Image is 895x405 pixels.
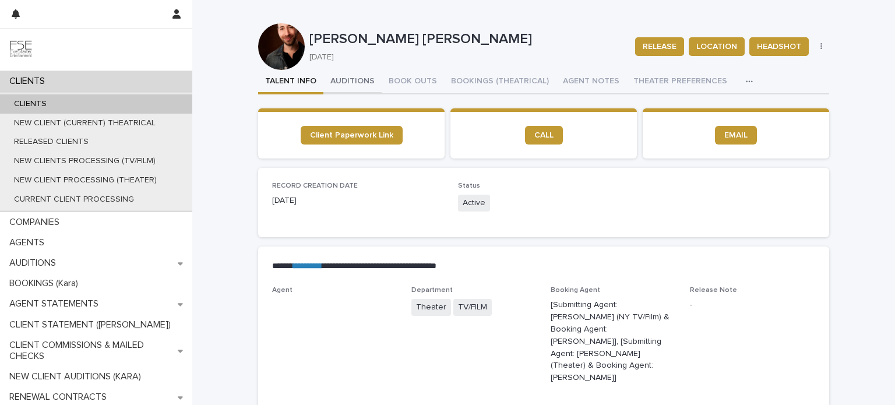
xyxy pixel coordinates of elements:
a: Client Paperwork Link [301,126,403,145]
span: Agent [272,287,293,294]
p: BOOKINGS (Kara) [5,278,87,289]
a: CALL [525,126,563,145]
button: RELEASE [635,37,684,56]
button: LOCATION [689,37,745,56]
p: RENEWAL CONTRACTS [5,392,116,403]
p: AUDITIONS [5,258,65,269]
span: HEADSHOT [757,41,801,52]
img: 9JgRvJ3ETPGCJDhvPVA5 [9,38,33,61]
p: [DATE] [309,52,621,62]
p: [DATE] [272,195,444,207]
span: EMAIL [724,131,748,139]
button: AGENT NOTES [556,70,626,94]
p: RELEASED CLIENTS [5,137,98,147]
p: COMPANIES [5,217,69,228]
p: CLIENTS [5,99,56,109]
span: RELEASE [643,41,676,52]
span: LOCATION [696,41,737,52]
button: BOOK OUTS [382,70,444,94]
button: AUDITIONS [323,70,382,94]
span: Client Paperwork Link [310,131,393,139]
button: HEADSHOT [749,37,809,56]
button: TALENT INFO [258,70,323,94]
span: CALL [534,131,554,139]
p: CURRENT CLIENT PROCESSING [5,195,143,205]
p: NEW CLIENT AUDITIONS (KARA) [5,371,150,382]
p: AGENTS [5,237,54,248]
p: [PERSON_NAME] [PERSON_NAME] [309,31,626,48]
span: Theater [411,299,451,316]
p: [Submitting Agent: [PERSON_NAME] (NY TV/Film) & Booking Agent: [PERSON_NAME]], [Submitting Agent:... [551,299,676,384]
span: TV/FILM [453,299,492,316]
p: CLIENT COMMISSIONS & MAILED CHECKS [5,340,178,362]
p: - [690,299,815,311]
button: BOOKINGS (THEATRICAL) [444,70,556,94]
a: EMAIL [715,126,757,145]
p: CLIENTS [5,76,54,87]
p: NEW CLIENTS PROCESSING (TV/FILM) [5,156,165,166]
span: Status [458,182,480,189]
p: NEW CLIENT (CURRENT) THEATRICAL [5,118,165,128]
span: Department [411,287,453,294]
p: AGENT STATEMENTS [5,298,108,309]
button: THEATER PREFERENCES [626,70,734,94]
p: NEW CLIENT PROCESSING (THEATER) [5,175,166,185]
span: Release Note [690,287,737,294]
span: Booking Agent [551,287,600,294]
span: RECORD CREATION DATE [272,182,358,189]
p: CLIENT STATEMENT ([PERSON_NAME]) [5,319,180,330]
span: Active [458,195,490,212]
